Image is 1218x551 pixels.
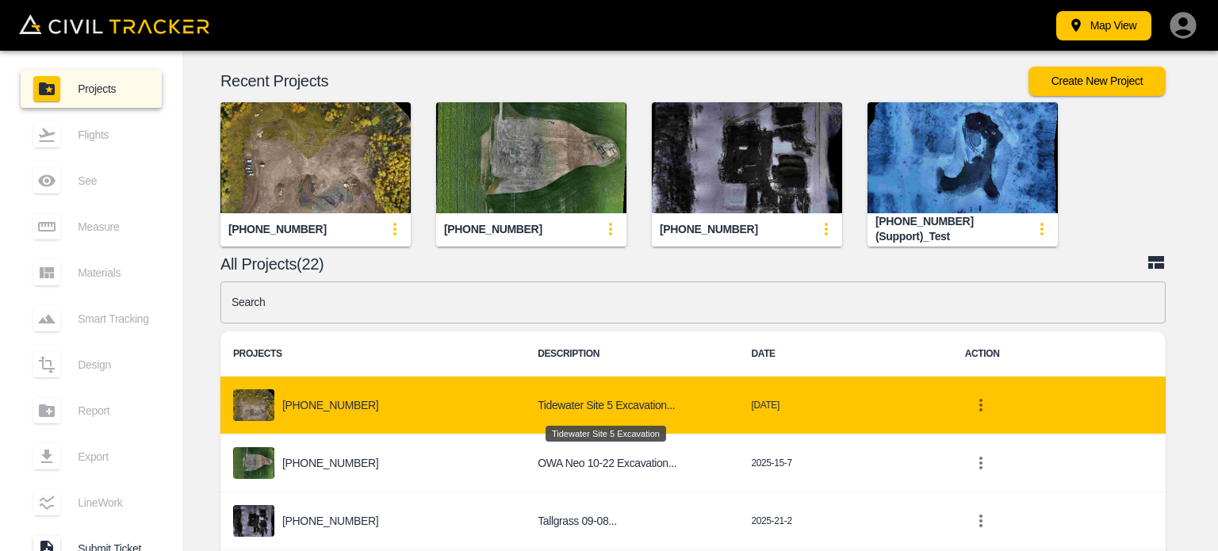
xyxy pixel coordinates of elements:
[282,399,378,411] p: [PHONE_NUMBER]
[19,14,209,34] img: Civil Tracker
[525,331,738,377] th: DESCRIPTION
[546,426,666,442] div: Tidewater Site 5 Excavation
[538,453,726,473] h6: OWA Neo 10-22 Excavation
[282,515,378,527] p: [PHONE_NUMBER]
[282,457,378,469] p: [PHONE_NUMBER]
[379,213,411,245] button: update-card-details
[444,222,542,237] div: [PHONE_NUMBER]
[868,102,1058,213] img: 2944-24-202 (Support)_Test
[1056,11,1151,40] button: Map View
[233,389,274,421] img: project-image
[220,258,1147,270] p: All Projects(22)
[220,331,525,377] th: PROJECTS
[538,396,726,415] h6: Tidewater Site 5 Excavation
[233,447,274,479] img: project-image
[952,331,1166,377] th: ACTION
[652,102,842,213] img: 3670-24-001
[436,102,626,213] img: 3724-25-002
[738,331,952,377] th: DATE
[220,102,411,213] img: 2944-25-005
[660,222,758,237] div: [PHONE_NUMBER]
[738,377,952,434] td: [DATE]
[738,434,952,492] td: 2025-15-7
[21,70,162,108] a: Projects
[1028,67,1166,96] button: Create New Project
[538,511,726,531] h6: Tallgrass 09-08
[233,505,274,537] img: project-image
[78,82,149,95] span: Projects
[220,75,1028,87] p: Recent Projects
[738,492,952,550] td: 2025-21-2
[1026,213,1058,245] button: update-card-details
[595,213,626,245] button: update-card-details
[875,214,1026,243] div: [PHONE_NUMBER] (Support)_Test
[810,213,842,245] button: update-card-details
[228,222,327,237] div: [PHONE_NUMBER]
